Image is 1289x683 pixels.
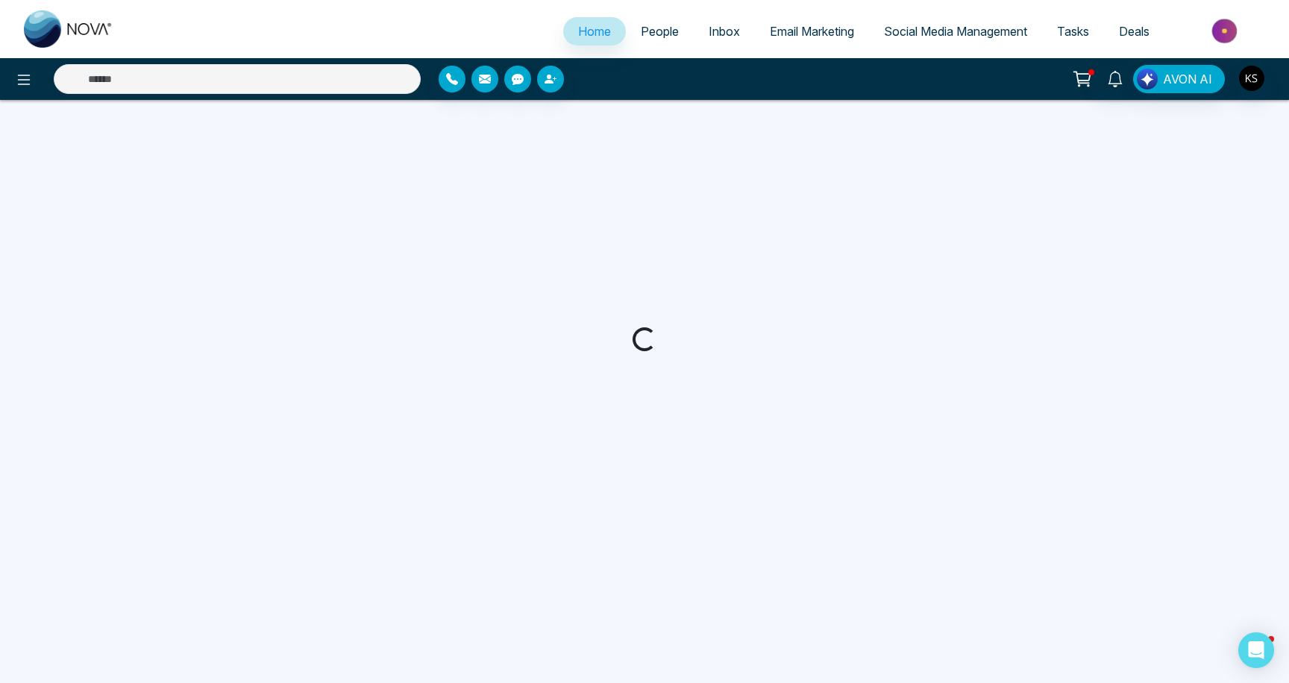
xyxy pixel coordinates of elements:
div: Open Intercom Messenger [1238,632,1274,668]
a: Email Marketing [755,17,869,45]
img: Market-place.gif [1172,14,1280,48]
span: AVON AI [1163,70,1212,88]
span: Social Media Management [884,24,1027,39]
a: Deals [1104,17,1164,45]
span: Home [578,24,611,39]
span: Deals [1119,24,1150,39]
span: Inbox [709,24,740,39]
span: Tasks [1057,24,1089,39]
span: People [641,24,679,39]
a: People [626,17,694,45]
a: Social Media Management [869,17,1042,45]
a: Inbox [694,17,755,45]
img: Nova CRM Logo [24,10,113,48]
a: Tasks [1042,17,1104,45]
img: User Avatar [1239,66,1264,91]
button: AVON AI [1133,65,1225,93]
a: Home [563,17,626,45]
img: Lead Flow [1137,69,1158,89]
span: Email Marketing [770,24,854,39]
